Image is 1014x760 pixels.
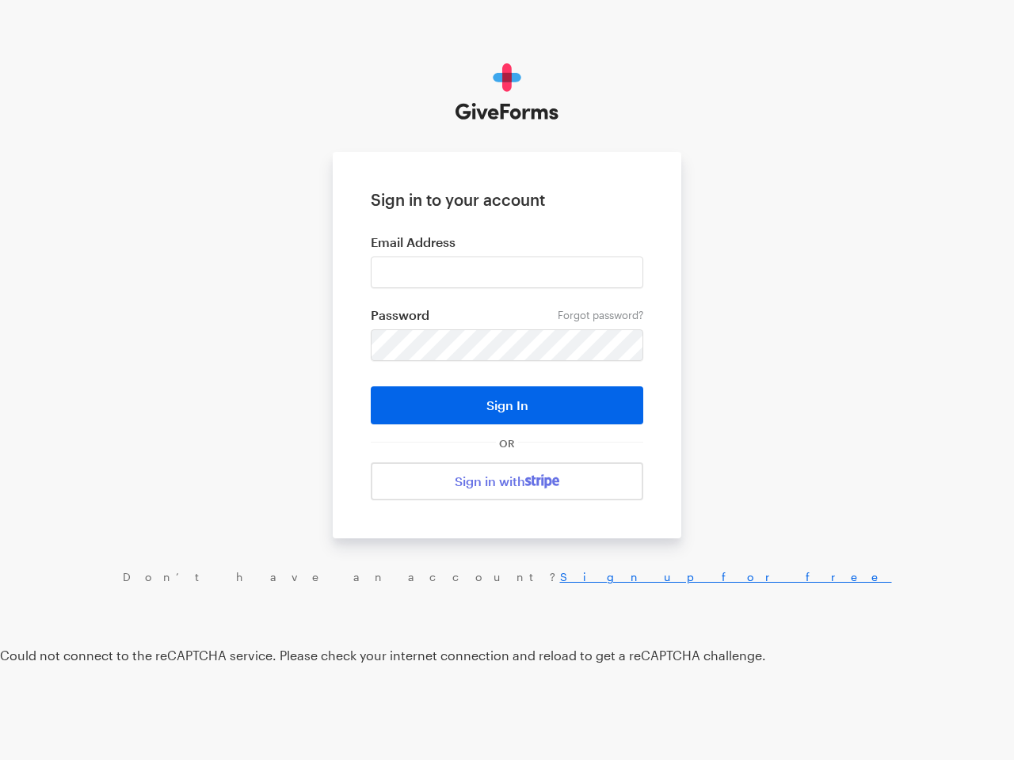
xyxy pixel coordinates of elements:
[496,437,518,450] span: OR
[371,190,643,209] h1: Sign in to your account
[371,234,643,250] label: Email Address
[560,570,892,583] a: Sign up for free
[558,309,643,321] a: Forgot password?
[16,570,998,584] div: Don’t have an account?
[525,474,559,488] img: stripe-07469f1003232ad58a8838275b02f7af1ac9ba95304e10fa954b414cd571f63b.svg
[371,462,643,500] a: Sign in with
[456,63,559,120] img: GiveForms
[371,307,643,323] label: Password
[371,386,643,424] button: Sign In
